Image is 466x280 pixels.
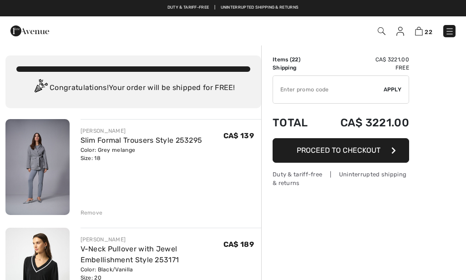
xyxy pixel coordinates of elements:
[297,146,380,155] span: Proceed to Checkout
[415,27,423,35] img: Shopping Bag
[319,64,409,72] td: Free
[319,107,409,138] td: CA$ 3221.00
[10,22,49,40] img: 1ère Avenue
[81,245,179,264] a: V-Neck Pullover with Jewel Embellishment Style 253171
[273,64,319,72] td: Shipping
[223,240,254,249] span: CA$ 189
[81,127,203,135] div: [PERSON_NAME]
[273,107,319,138] td: Total
[5,119,70,215] img: Slim Formal Trousers Style 253295
[415,25,432,36] a: 22
[378,27,385,35] img: Search
[273,55,319,64] td: Items ( )
[384,85,402,94] span: Apply
[81,235,223,244] div: [PERSON_NAME]
[81,146,203,162] div: Color: Grey melange Size: 18
[396,27,404,36] img: My Info
[445,27,454,36] img: Menu
[425,29,432,35] span: 22
[273,170,409,187] div: Duty & tariff-free | Uninterrupted shipping & returns
[273,138,409,163] button: Proceed to Checkout
[319,55,409,64] td: CA$ 3221.00
[10,26,49,35] a: 1ère Avenue
[273,76,384,103] input: Promo code
[81,209,103,217] div: Remove
[292,56,299,63] span: 22
[81,136,203,145] a: Slim Formal Trousers Style 253295
[223,131,254,140] span: CA$ 139
[31,79,50,97] img: Congratulation2.svg
[16,79,250,97] div: Congratulations! Your order will be shipped for FREE!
